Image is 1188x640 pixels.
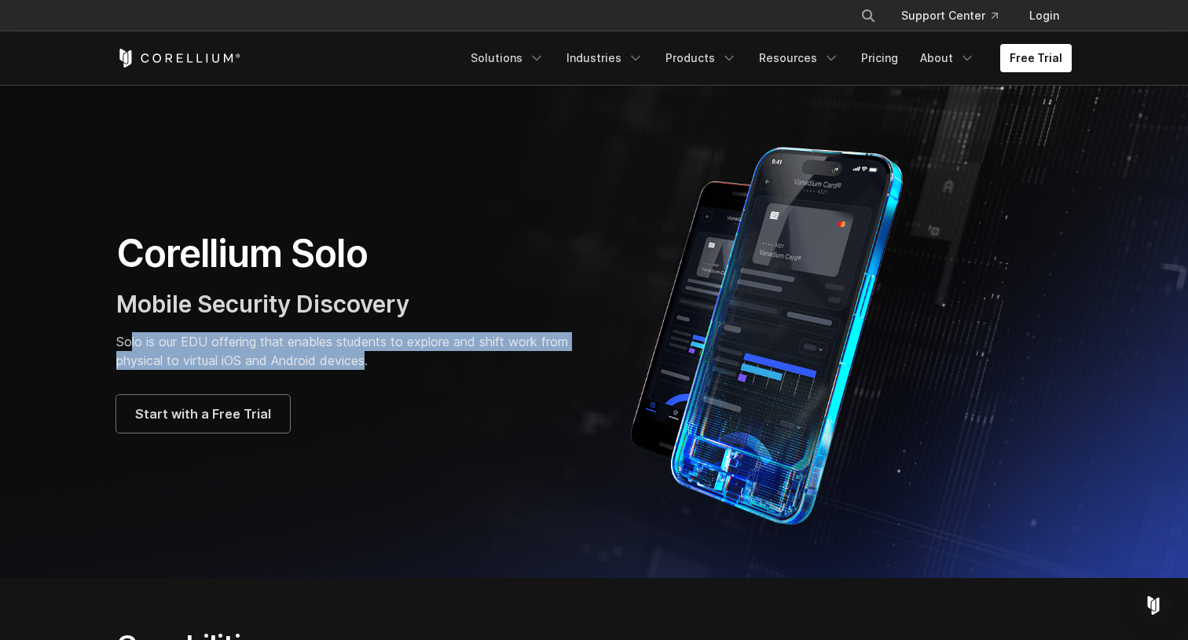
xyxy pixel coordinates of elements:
[750,44,849,72] a: Resources
[135,404,271,423] span: Start with a Free Trial
[656,44,746,72] a: Products
[1135,587,1172,624] div: Open Intercom Messenger
[841,2,1072,30] div: Navigation Menu
[610,135,948,528] img: Corellium Solo for mobile app security solutions
[116,332,578,370] p: Solo is our EDU offering that enables students to explore and shift work from physical to virtual...
[461,44,554,72] a: Solutions
[852,44,907,72] a: Pricing
[1017,2,1072,30] a: Login
[1000,44,1072,72] a: Free Trial
[116,230,578,277] h1: Corellium Solo
[911,44,984,72] a: About
[116,395,290,433] a: Start with a Free Trial
[461,44,1072,72] div: Navigation Menu
[889,2,1010,30] a: Support Center
[557,44,653,72] a: Industries
[854,2,882,30] button: Search
[116,49,241,68] a: Corellium Home
[116,290,409,318] span: Mobile Security Discovery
